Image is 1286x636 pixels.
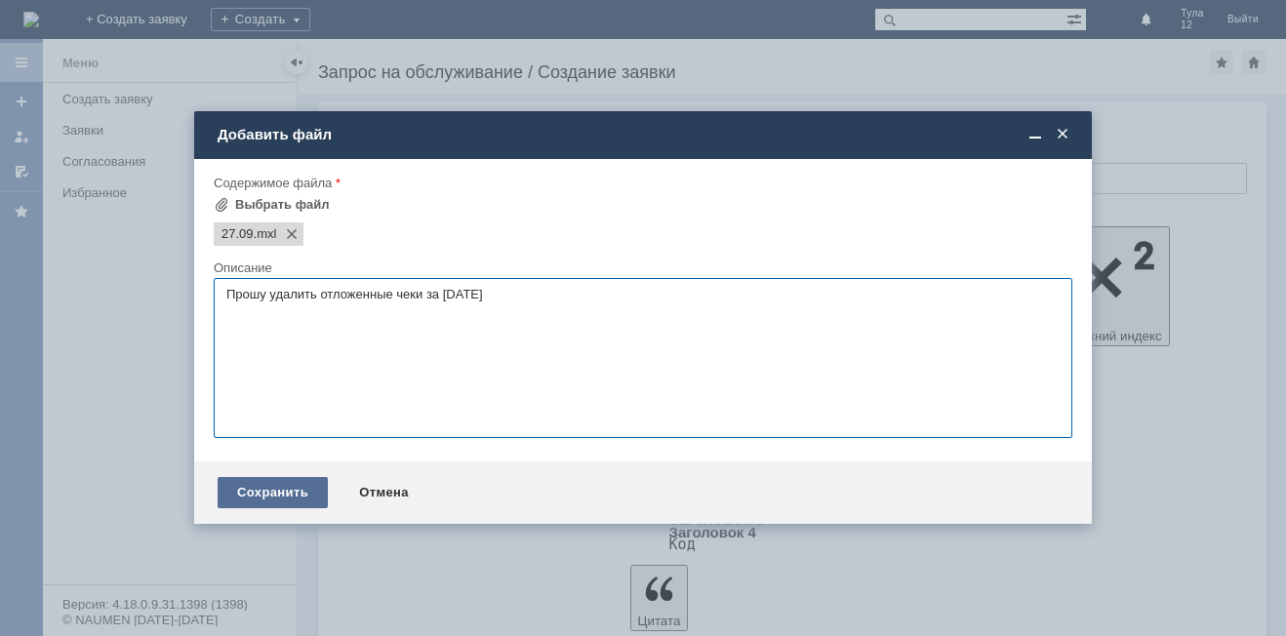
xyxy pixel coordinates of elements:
div: Добавить файл [218,126,1072,143]
span: Закрыть [1053,126,1072,143]
div: Описание [214,261,1068,274]
span: Свернуть (Ctrl + M) [1025,126,1045,143]
div: Содержимое файла [214,177,1068,189]
span: 27.09.mxl [221,226,254,242]
span: 27.09.mxl [254,226,277,242]
div: Выбрать файл [235,197,330,213]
